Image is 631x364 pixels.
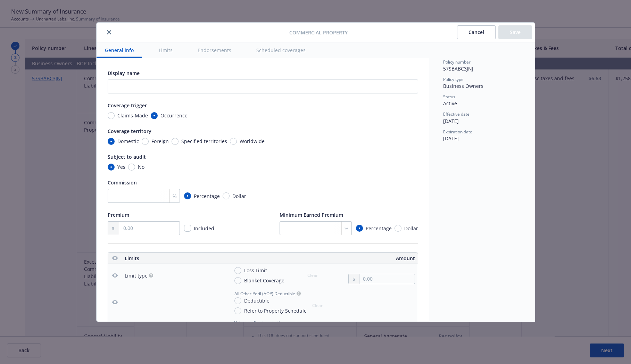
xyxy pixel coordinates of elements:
[194,225,214,232] span: Included
[443,65,473,72] span: 57SBABC3JNJ
[234,291,295,297] span: All Other Peril (AOP) Deductible
[273,253,417,264] th: Amount
[366,225,392,232] span: Percentage
[151,138,169,145] span: Foreign
[108,70,140,76] span: Display name
[395,225,401,232] input: Dollar
[108,212,129,218] span: Premium
[108,112,115,119] input: Claims-Made
[234,267,241,274] input: Loss Limit
[172,138,178,145] input: Specified territories
[108,128,151,134] span: Coverage territory
[108,164,115,171] input: Yes
[173,192,177,200] span: %
[232,192,246,200] span: Dollar
[108,102,147,109] span: Coverage trigger
[223,192,230,199] input: Dollar
[234,307,241,314] input: Refer to Property Schedule
[443,59,471,65] span: Policy number
[184,192,191,199] input: Percentage
[443,111,470,117] span: Effective date
[289,29,348,36] span: Commercial Property
[97,42,142,58] button: General info
[443,118,459,124] span: [DATE]
[142,138,149,145] input: Foreign
[138,163,144,171] span: No
[160,112,188,119] span: Occurrence
[117,163,125,171] span: Yes
[181,138,227,145] span: Specified territories
[230,138,237,145] input: Worldwide
[234,297,241,304] input: Deductible
[244,307,307,314] span: Refer to Property Schedule
[128,164,135,171] input: No
[105,28,113,36] button: close
[108,138,115,145] input: Domestic
[443,135,459,142] span: [DATE]
[443,94,455,100] span: Status
[151,112,158,119] input: Occurrence
[457,25,496,39] button: Cancel
[360,274,414,284] input: 0.00
[404,225,418,232] span: Dollar
[117,112,148,119] span: Claims-Made
[125,272,148,279] div: Limit type
[244,277,284,284] span: Blanket Coverage
[344,225,349,232] span: %
[189,42,240,58] button: Endorsements
[117,138,139,145] span: Domestic
[234,277,241,284] input: Blanket Coverage
[443,76,464,82] span: Policy type
[443,83,483,89] span: Business Owners
[119,222,179,235] input: 0.00
[150,42,181,58] button: Limits
[443,129,472,135] span: Expiration date
[248,42,314,58] button: Scheduled coverages
[122,253,240,264] th: Limits
[244,297,269,304] span: Deductible
[280,212,343,218] span: Minimum Earned Premium
[194,192,220,200] span: Percentage
[443,100,457,107] span: Active
[356,225,363,232] input: Percentage
[108,179,137,186] span: Commission
[240,138,265,145] span: Worldwide
[108,154,146,160] span: Subject to audit
[234,320,322,332] span: Valuation Provision (with exceptions to supplemental coverage)
[244,267,267,274] span: Loss Limit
